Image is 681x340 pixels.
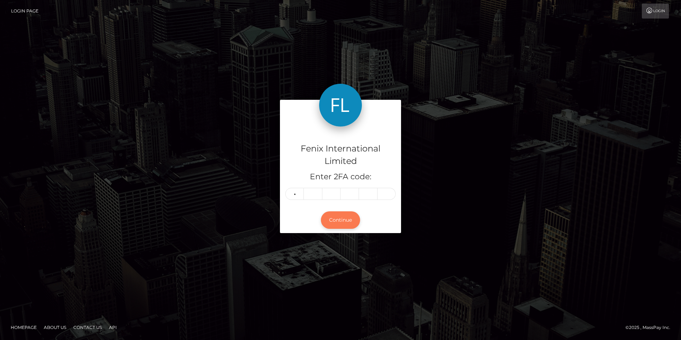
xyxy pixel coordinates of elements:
button: Continue [321,211,360,229]
a: Login Page [11,4,38,19]
a: API [106,322,120,333]
h4: Fenix International Limited [285,143,396,168]
a: About Us [41,322,69,333]
a: Contact Us [71,322,105,333]
a: Login [642,4,669,19]
a: Homepage [8,322,40,333]
img: Fenix International Limited [319,84,362,127]
h5: Enter 2FA code: [285,171,396,182]
div: © 2025 , MassPay Inc. [625,324,676,331]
